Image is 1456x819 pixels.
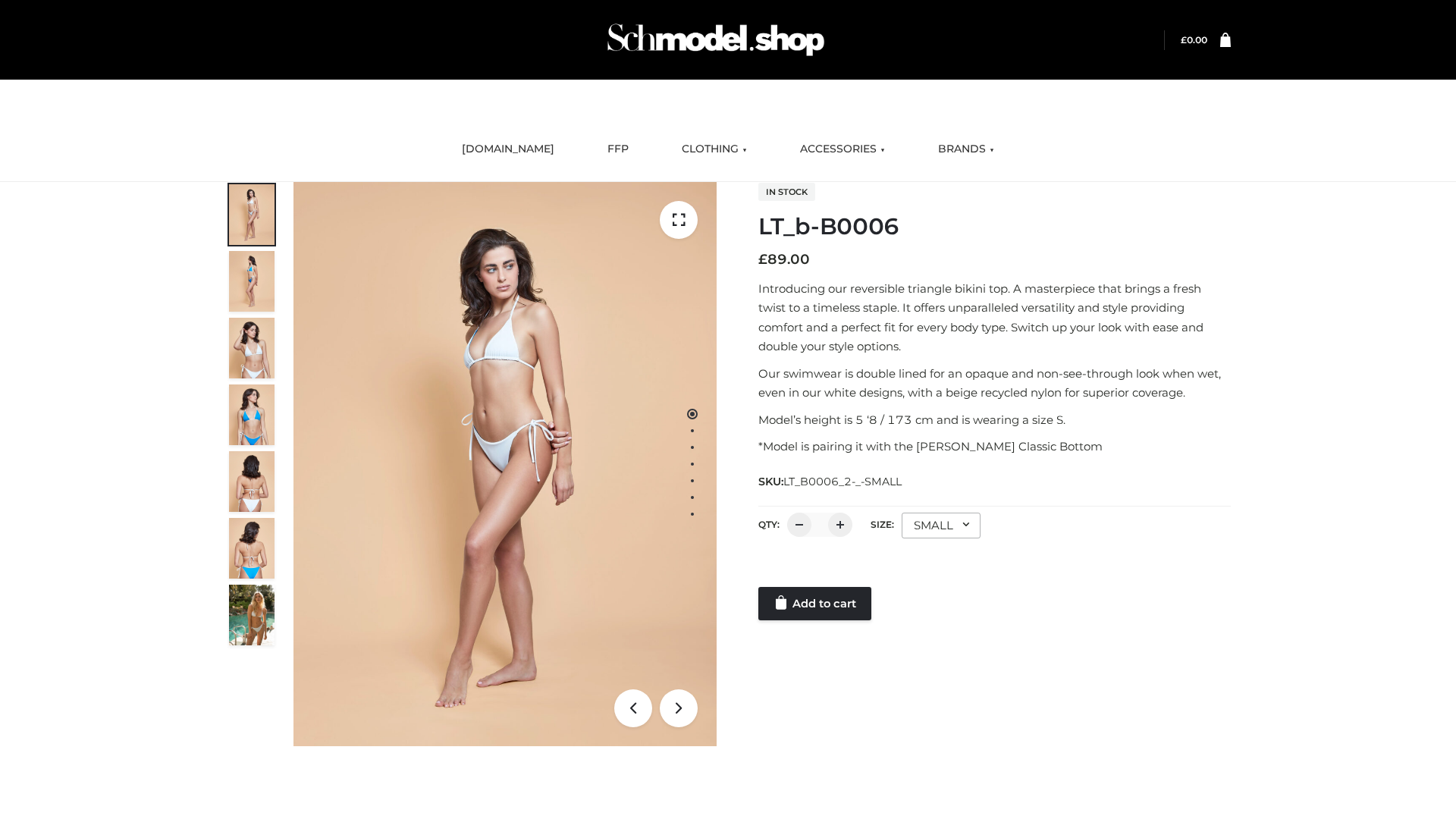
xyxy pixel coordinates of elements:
[927,133,1006,166] a: BRANDS
[758,410,1231,430] p: Model’s height is 5 ‘8 / 173 cm and is wearing a size S.
[229,251,275,312] img: ArielClassicBikiniTop_CloudNine_AzureSky_OW114ECO_2-scaled.jpg
[229,518,275,579] img: ArielClassicBikiniTop_CloudNine_AzureSky_OW114ECO_8-scaled.jpg
[229,585,275,645] img: Arieltop_CloudNine_AzureSky2.jpg
[758,183,815,201] span: In stock
[871,519,894,530] label: Size:
[758,472,903,491] span: SKU:
[229,318,275,378] img: ArielClassicBikiniTop_CloudNine_AzureSky_OW114ECO_3-scaled.jpg
[758,587,871,620] a: Add to cart
[229,184,275,245] img: ArielClassicBikiniTop_CloudNine_AzureSky_OW114ECO_1-scaled.jpg
[1181,34,1187,45] span: £
[1181,34,1207,45] bdi: 0.00
[293,182,717,746] img: ArielClassicBikiniTop_CloudNine_AzureSky_OW114ECO_1
[602,10,830,70] img: Schmodel Admin 964
[670,133,758,166] a: CLOTHING
[1181,34,1207,45] a: £0.00
[789,133,896,166] a: ACCESSORIES
[758,279,1231,356] p: Introducing our reversible triangle bikini top. A masterpiece that brings a fresh twist to a time...
[758,251,810,268] bdi: 89.00
[450,133,566,166] a: [DOMAIN_NAME]
[758,364,1231,403] p: Our swimwear is double lined for an opaque and non-see-through look when wet, even in our white d...
[758,251,767,268] span: £
[758,437,1231,457] p: *Model is pairing it with the [PERSON_NAME] Classic Bottom
[758,519,780,530] label: QTY:
[229,384,275,445] img: ArielClassicBikiniTop_CloudNine_AzureSky_OW114ECO_4-scaled.jpg
[758,213,1231,240] h1: LT_b-B0006
[783,475,902,488] span: LT_B0006_2-_-SMALL
[229,451,275,512] img: ArielClassicBikiniTop_CloudNine_AzureSky_OW114ECO_7-scaled.jpg
[902,513,981,538] div: SMALL
[596,133,640,166] a: FFP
